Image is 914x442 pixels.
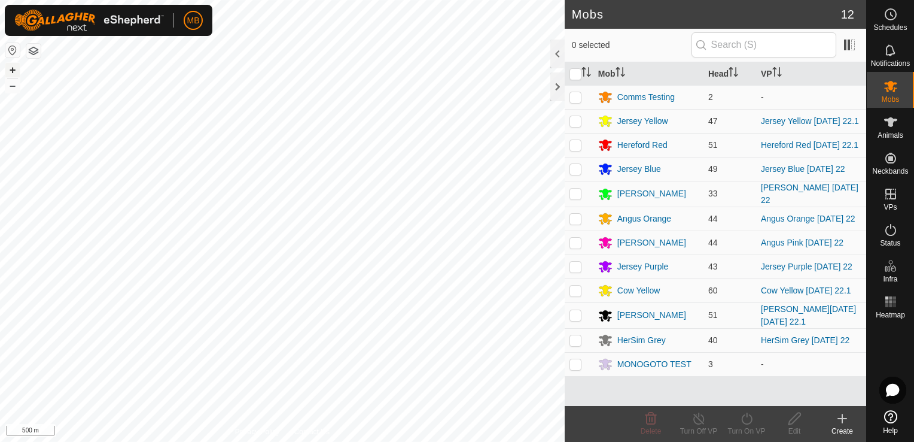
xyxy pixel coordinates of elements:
span: Notifications [871,60,910,67]
a: Angus Pink [DATE] 22 [761,238,843,247]
span: Help [883,427,898,434]
th: VP [756,62,866,86]
a: Angus Orange [DATE] 22 [761,214,855,223]
td: - [756,85,866,109]
a: Hereford Red [DATE] 22.1 [761,140,858,150]
span: 51 [708,310,718,320]
button: Reset Map [5,43,20,57]
p-sorticon: Activate to sort [729,69,738,78]
span: Delete [641,427,662,435]
span: Status [880,240,900,247]
span: Schedules [873,24,907,31]
span: Heatmap [876,311,905,319]
a: [PERSON_NAME][DATE][DATE] 22.1 [761,304,856,326]
span: Infra [883,276,897,283]
span: 60 [708,286,718,295]
span: 44 [708,214,718,223]
div: Angus Orange [617,213,671,225]
span: 12 [841,5,854,23]
div: Turn Off VP [675,426,723,437]
div: Edit [770,426,818,437]
span: 47 [708,116,718,126]
span: 33 [708,189,718,198]
a: Jersey Yellow [DATE] 22.1 [761,116,859,126]
a: Jersey Blue [DATE] 22 [761,164,845,174]
a: [PERSON_NAME] [DATE] 22 [761,183,858,205]
div: Hereford Red [617,139,668,152]
span: 0 selected [572,39,691,52]
p-sorticon: Activate to sort [772,69,782,78]
a: Jersey Purple [DATE] 22 [761,262,852,271]
td: - [756,352,866,376]
span: 51 [708,140,718,150]
div: MONOGOTO TEST [617,358,691,371]
span: 43 [708,262,718,271]
div: [PERSON_NAME] [617,237,686,249]
input: Search (S) [691,32,836,57]
span: 3 [708,359,713,369]
div: Comms Testing [617,91,675,104]
div: Create [818,426,866,437]
a: Help [867,405,914,439]
a: HerSim Grey [DATE] 22 [761,335,849,345]
div: Jersey Purple [617,261,669,273]
img: Gallagher Logo [14,10,164,31]
a: Privacy Policy [235,426,280,437]
div: Jersey Yellow [617,115,668,128]
span: VPs [883,204,897,211]
div: Cow Yellow [617,284,660,297]
span: 49 [708,164,718,174]
div: [PERSON_NAME] [617,309,686,322]
span: 2 [708,92,713,102]
button: + [5,63,20,77]
button: Map Layers [26,44,41,58]
div: Turn On VP [723,426,770,437]
a: Cow Yellow [DATE] 22.1 [761,286,851,295]
div: Jersey Blue [617,163,661,175]
a: Contact Us [294,426,330,437]
th: Head [703,62,756,86]
span: 44 [708,238,718,247]
span: Mobs [882,96,899,103]
p-sorticon: Activate to sort [616,69,625,78]
button: – [5,78,20,93]
p-sorticon: Activate to sort [581,69,591,78]
span: Animals [878,132,903,139]
h2: Mobs [572,7,841,22]
span: Neckbands [872,168,908,175]
div: HerSim Grey [617,334,666,347]
span: MB [187,14,200,27]
th: Mob [593,62,703,86]
div: [PERSON_NAME] [617,187,686,200]
span: 40 [708,335,718,345]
